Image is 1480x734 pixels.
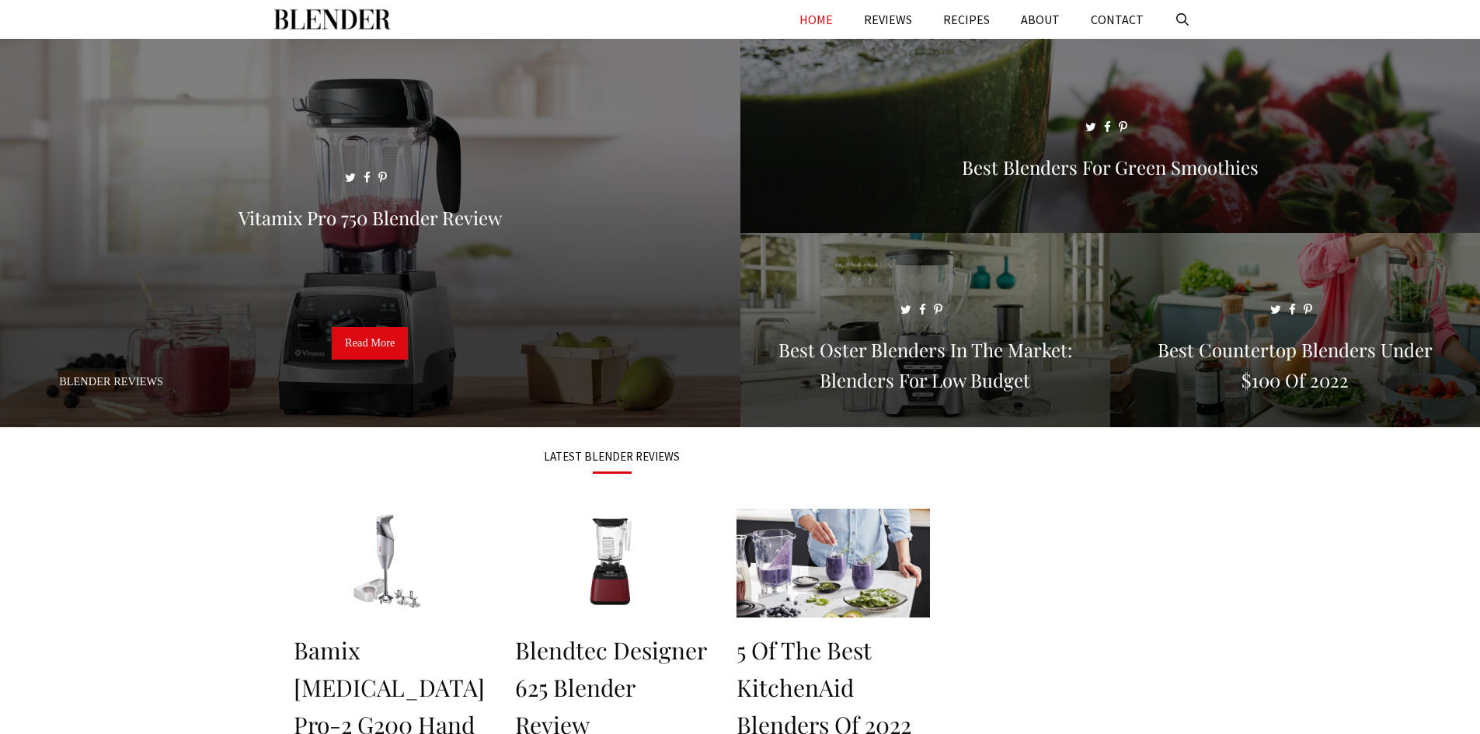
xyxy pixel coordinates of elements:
[515,509,709,617] img: Blendtec Designer 625 Blender Review
[332,327,408,360] a: Read More
[294,450,931,462] h3: LATEST BLENDER REVIEWS
[740,409,1110,424] a: Best Oster Blenders in the Market: Blenders for Low Budget
[59,375,163,388] a: Blender Reviews
[737,509,930,617] img: 5 of the Best KitchenAid Blenders of 2022
[294,509,487,617] img: Bamix Gastro Pro-2 G200 Hand Blender Review
[1110,409,1480,424] a: Best Countertop Blenders Under $100 of 2022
